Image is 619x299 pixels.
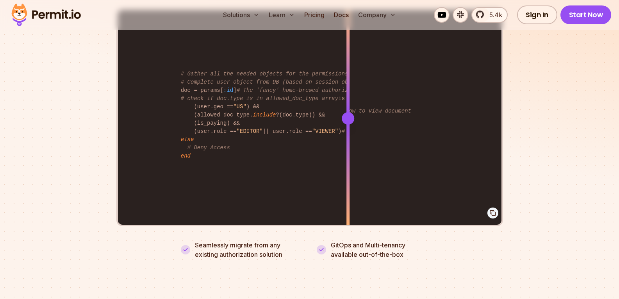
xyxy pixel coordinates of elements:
a: Docs [331,7,352,23]
span: end [181,153,191,159]
span: # Allow to view document [332,108,411,114]
p: GitOps and Multi-tenancy available out-of-the-box [331,240,405,259]
span: # Complete user object from DB (based on session object, 3 DB queries...) [181,79,420,85]
span: # check if doc.type is in allowed_doc_type array [181,95,338,102]
a: 5.4k [471,7,508,23]
a: Pricing [301,7,328,23]
span: else [181,136,194,143]
span: 5.4k [485,10,502,20]
img: Permit logo [8,2,84,28]
span: "EDITOR" [237,128,263,134]
button: Company [355,7,399,23]
span: # Allow Access [342,128,388,134]
span: include [253,112,276,118]
span: "VIEWER" [312,128,338,134]
a: Start Now [560,5,612,24]
code: user = session[ ] doc = params[ ] allowed_doc_type = list_allowed_doc_type(user.role) is_paying =... [175,64,444,167]
a: Sign In [517,5,557,24]
button: Learn [266,7,298,23]
span: # The 'fancy' home-brewed authorization library (Someone wrote [DATE]) [237,87,466,93]
span: # Deny Access [187,145,230,151]
span: # Gather all the needed objects for the permissions check [181,71,368,77]
span: "US" [233,104,246,110]
button: Solutions [220,7,262,23]
span: :id [223,87,233,93]
p: Seamlessly migrate from any existing authorization solution [195,240,303,259]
